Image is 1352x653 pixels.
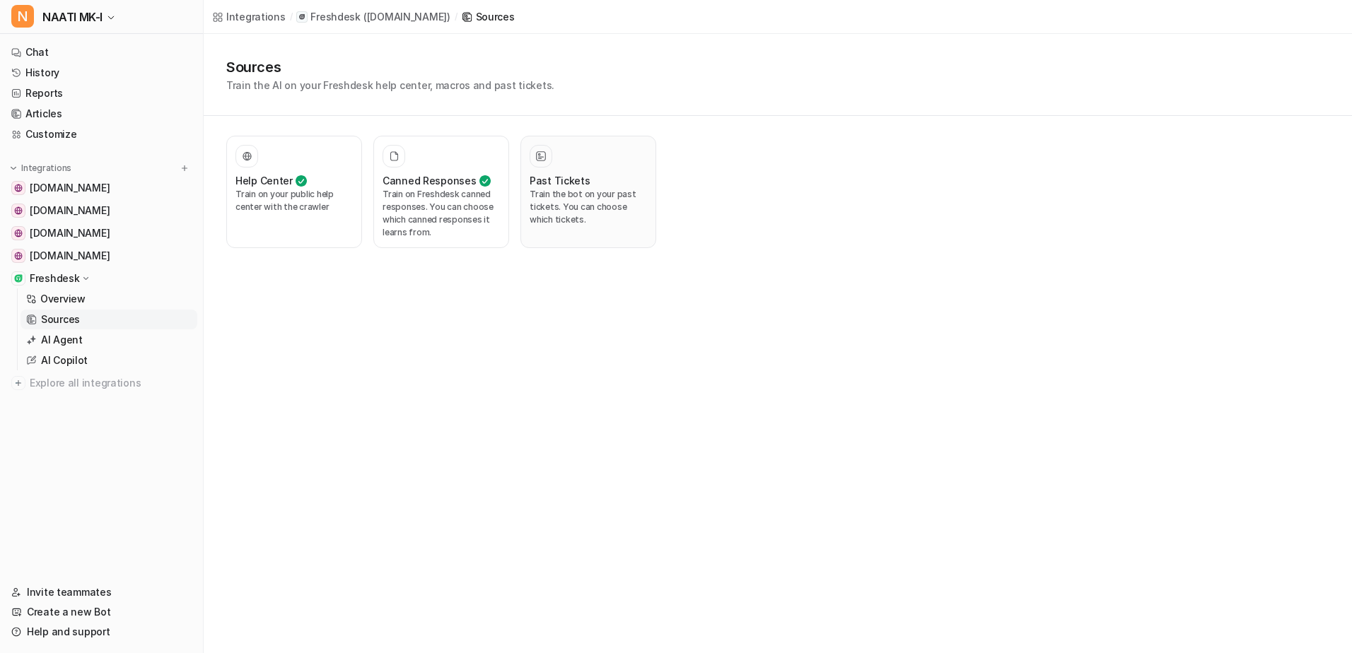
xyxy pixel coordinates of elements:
a: learn.naati.com.au[DOMAIN_NAME] [6,223,197,243]
p: AI Copilot [41,353,88,367]
p: Train the bot on your past tickets. You can choose which tickets. [530,188,647,226]
p: Overview [40,292,86,306]
a: Create a new Bot [6,602,197,622]
div: Integrations [226,9,286,24]
p: Train the AI on your Freshdesk help center, macros and past tickets. [226,78,554,93]
h1: Sources [226,57,554,78]
a: Explore all integrations [6,373,197,393]
img: explore all integrations [11,376,25,390]
img: Freshdesk [14,274,23,283]
img: learn.naati.com.au [14,229,23,237]
h3: Help Center [235,173,293,188]
a: my.naati.com.au[DOMAIN_NAME] [6,201,197,220]
button: Integrations [6,161,76,175]
a: Invite teammates [6,582,197,602]
a: www.naati.com.au[DOMAIN_NAME] [6,246,197,266]
a: Sources [462,9,515,24]
button: Help CenterTrain on your public help center with the crawler [226,136,362,248]
div: Sources [476,9,515,24]
p: Integrations [21,163,71,174]
a: Chat [6,42,197,62]
p: Train on Freshdesk canned responses. You can choose which canned responses it learns from. [383,188,500,239]
a: Customize [6,124,197,144]
img: my.naati.com.au [14,206,23,215]
p: Freshdesk [30,271,79,286]
span: Explore all integrations [30,372,192,394]
span: [DOMAIN_NAME] [30,249,110,263]
button: Past TicketsTrain the bot on your past tickets. You can choose which tickets. [520,136,656,248]
span: [DOMAIN_NAME] [30,226,110,240]
a: AI Agent [21,330,197,350]
h3: Past Tickets [530,173,590,188]
a: AI Copilot [21,351,197,370]
a: Integrations [212,9,286,24]
button: Canned ResponsesTrain on Freshdesk canned responses. You can choose which canned responses it lea... [373,136,509,248]
img: expand menu [8,163,18,173]
p: AI Agent [41,333,83,347]
span: [DOMAIN_NAME] [30,204,110,218]
p: Freshdesk [310,10,360,24]
a: Overview [21,289,197,309]
p: Sources [41,312,80,326]
img: www.naati.com.au [14,252,23,260]
a: Sources [21,310,197,329]
a: Reports [6,83,197,103]
a: Help and support [6,622,197,642]
span: [DOMAIN_NAME] [30,181,110,195]
img: menu_add.svg [180,163,190,173]
p: Train on your public help center with the crawler [235,188,353,213]
img: www.freshworks.com [14,184,23,192]
a: History [6,63,197,83]
h3: Canned Responses [383,173,477,188]
span: / [290,11,293,23]
span: / [455,11,458,23]
a: Articles [6,104,197,124]
a: www.freshworks.com[DOMAIN_NAME] [6,178,197,198]
a: Freshdesk([DOMAIN_NAME]) [296,10,450,24]
span: NAATI MK-I [42,7,103,27]
p: ( [DOMAIN_NAME] ) [363,10,450,24]
span: N [11,5,34,28]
